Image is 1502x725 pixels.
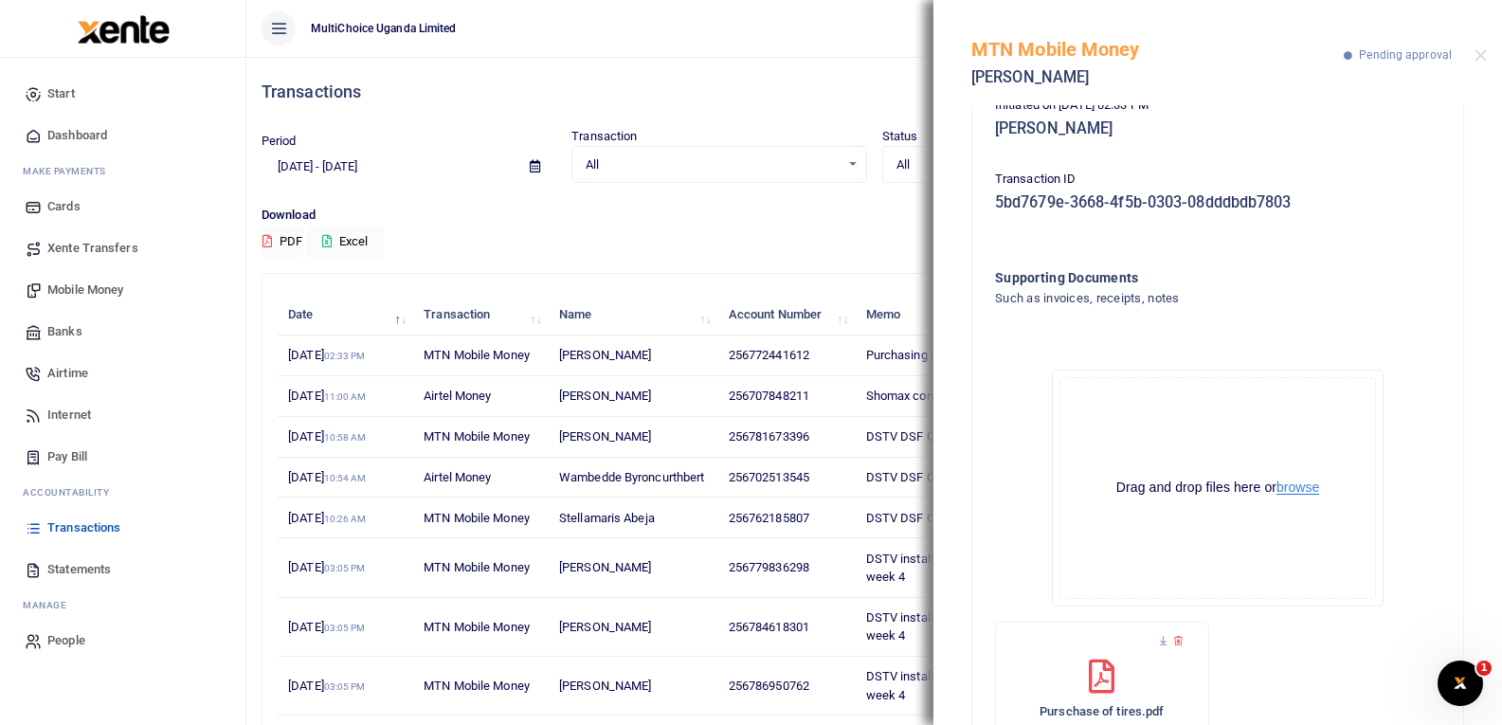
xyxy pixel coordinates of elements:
[866,348,1034,362] span: Purchasing tires and balancing
[971,38,1344,61] h5: MTN Mobile Money
[995,170,1440,190] p: Transaction ID
[262,151,515,183] input: select period
[995,96,1440,116] p: Initiated on [DATE] 02:33 PM
[262,206,1487,226] p: Download
[1438,661,1483,706] iframe: Intercom live chat
[47,631,85,650] span: People
[324,473,367,483] small: 10:54 AM
[424,560,530,574] span: MTN Mobile Money
[718,295,856,335] th: Account Number: activate to sort column ascending
[47,364,88,383] span: Airtime
[1060,479,1375,497] div: Drag and drop files here or
[15,478,230,507] li: Ac
[288,679,365,693] span: [DATE]
[288,429,366,444] span: [DATE]
[324,563,366,573] small: 03:05 PM
[549,295,718,335] th: Name: activate to sort column ascending
[32,166,106,176] span: ake Payments
[995,193,1440,212] h5: 5bd7679e-3668-4f5b-0303-08dddbdb7803
[1015,704,1189,719] h6: Purschase of tires.pdf
[47,281,123,299] span: Mobile Money
[47,197,81,216] span: Cards
[288,389,366,403] span: [DATE]
[47,126,107,145] span: Dashboard
[32,600,67,610] span: anage
[729,348,809,362] span: 256772441612
[424,348,530,362] span: MTN Mobile Money
[995,288,1364,309] h4: Such as invoices, receipts, notes
[866,470,1043,484] span: DSTV DSF COMMISSION [DATE]
[413,295,549,335] th: Transaction: activate to sort column ascending
[288,511,366,525] span: [DATE]
[424,470,491,484] span: Airtel Money
[324,623,366,633] small: 03:05 PM
[15,620,230,662] a: People
[47,560,111,579] span: Statements
[324,514,367,524] small: 10:26 AM
[262,226,303,258] button: PDF
[866,552,1026,585] span: DSTV installer payments July week 4
[729,679,809,693] span: 256786950762
[424,429,530,444] span: MTN Mobile Money
[729,511,809,525] span: 256762185807
[866,429,1043,444] span: DSTV DSF COMMISSION [DATE]
[855,295,1062,335] th: Memo: activate to sort column ascending
[47,447,87,466] span: Pay Bill
[15,507,230,549] a: Transactions
[324,351,366,361] small: 02:33 PM
[424,620,530,634] span: MTN Mobile Money
[729,429,809,444] span: 256781673396
[288,470,366,484] span: [DATE]
[971,68,1344,87] h5: [PERSON_NAME]
[729,560,809,574] span: 256779836298
[882,127,918,146] label: Status
[559,470,704,484] span: Wambedde Byroncurthbert
[324,681,366,692] small: 03:05 PM
[1476,661,1492,676] span: 1
[15,73,230,115] a: Start
[15,227,230,269] a: Xente Transfers
[262,82,1487,102] h4: Transactions
[324,391,367,402] small: 11:00 AM
[278,295,413,335] th: Date: activate to sort column descending
[424,679,530,693] span: MTN Mobile Money
[15,269,230,311] a: Mobile Money
[76,21,170,35] a: logo-small logo-large logo-large
[586,155,839,174] span: All
[262,132,297,151] label: Period
[15,115,230,156] a: Dashboard
[559,348,651,362] span: [PERSON_NAME]
[1359,48,1452,62] span: Pending approval
[559,429,651,444] span: [PERSON_NAME]
[303,20,464,37] span: MultiChoice Uganda Limited
[324,432,367,443] small: 10:58 AM
[571,127,637,146] label: Transaction
[995,267,1364,288] h4: Supporting Documents
[729,470,809,484] span: 256702513545
[47,84,75,103] span: Start
[47,322,82,341] span: Banks
[1475,49,1487,62] button: Close
[15,394,230,436] a: Internet
[15,186,230,227] a: Cards
[1276,480,1319,495] button: browse
[866,389,1016,403] span: Shomax commisson [DATE]
[559,511,655,525] span: Stellamaris Abeja
[288,620,365,634] span: [DATE]
[37,487,109,498] span: countability
[995,119,1440,138] h5: [PERSON_NAME]
[288,348,365,362] span: [DATE]
[559,560,651,574] span: [PERSON_NAME]
[729,389,809,403] span: 256707848211
[424,511,530,525] span: MTN Mobile Money
[559,679,651,693] span: [PERSON_NAME]
[866,610,1026,643] span: DSTV installer payments July week 4
[47,239,138,258] span: Xente Transfers
[896,155,1149,174] span: All
[15,549,230,590] a: Statements
[15,590,230,620] li: M
[729,620,809,634] span: 256784618301
[559,620,651,634] span: [PERSON_NAME]
[1052,370,1384,607] div: File Uploader
[15,311,230,353] a: Banks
